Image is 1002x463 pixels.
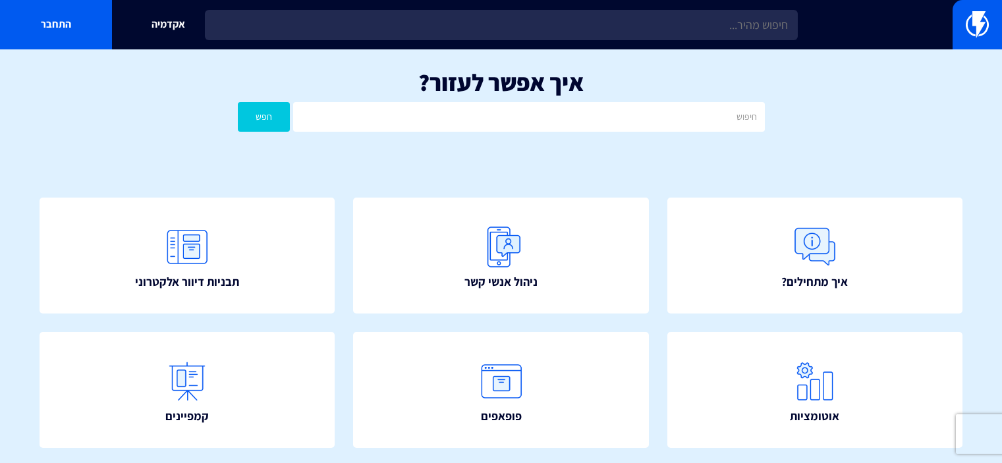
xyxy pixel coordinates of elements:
[135,273,239,290] span: תבניות דיוור אלקטרוני
[790,408,839,425] span: אוטומציות
[165,408,209,425] span: קמפיינים
[205,10,798,40] input: חיפוש מהיר...
[293,102,764,132] input: חיפוש
[667,198,962,313] a: איך מתחילים?
[353,332,648,448] a: פופאפים
[481,408,522,425] span: פופאפים
[40,198,335,313] a: תבניות דיוור אלקטרוני
[353,198,648,313] a: ניהול אנשי קשר
[464,273,538,290] span: ניהול אנשי קשר
[781,273,848,290] span: איך מתחילים?
[20,69,982,95] h1: איך אפשר לעזור?
[40,332,335,448] a: קמפיינים
[238,102,291,132] button: חפש
[667,332,962,448] a: אוטומציות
